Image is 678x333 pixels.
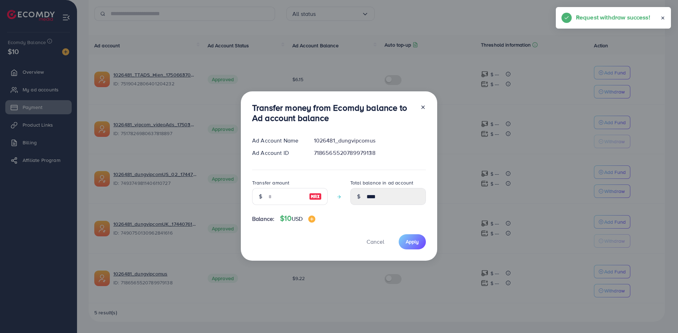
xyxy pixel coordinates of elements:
[252,215,274,223] span: Balance:
[406,238,419,245] span: Apply
[292,215,303,223] span: USD
[252,103,415,123] h3: Transfer money from Ecomdy balance to Ad account balance
[252,179,289,186] label: Transfer amount
[358,234,393,249] button: Cancel
[246,149,308,157] div: Ad Account ID
[350,179,413,186] label: Total balance in ad account
[648,301,673,328] iframe: Chat
[308,149,432,157] div: 7186565520789979138
[399,234,426,249] button: Apply
[367,238,384,246] span: Cancel
[280,214,315,223] h4: $10
[308,216,315,223] img: image
[246,137,308,145] div: Ad Account Name
[309,192,322,201] img: image
[308,137,432,145] div: 1026481_dungvipcomus
[576,13,650,22] h5: Request withdraw success!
